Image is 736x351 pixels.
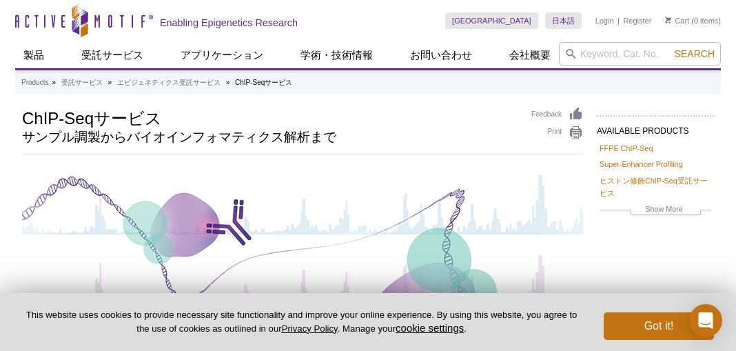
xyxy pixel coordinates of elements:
a: Print [531,126,583,141]
button: Search [671,48,719,60]
a: Show More [600,203,711,219]
a: お問い合わせ [402,42,480,68]
button: Got it! [604,312,714,340]
a: 製品 [15,42,52,68]
a: Super-Enhancer Profiling [600,158,683,170]
li: » [108,79,112,86]
a: Privacy Policy [282,323,338,334]
a: 日本語 [545,12,582,29]
a: 受託サービス [61,77,103,89]
h2: Enabling Epigenetics Research [160,17,298,29]
a: [GEOGRAPHIC_DATA] [445,12,538,29]
h2: サンプル調製からバイオインフォマティクス解析まで [22,131,518,143]
li: (0 items) [665,12,721,29]
li: » [52,79,56,86]
a: 受託サービス [73,42,152,68]
a: FFPE ChIP-Seq [600,142,653,154]
img: Your Cart [665,17,671,23]
a: エピジェネティクス受託サービス [117,77,221,89]
a: 会社概要 [501,42,559,68]
a: Register [623,16,651,26]
a: 学術・技術情報 [292,42,381,68]
a: Cart [665,16,689,26]
button: cookie settings [396,322,464,334]
a: Login [595,16,614,26]
li: | [617,12,620,29]
a: アプリケーション [172,42,272,68]
span: Search [675,48,715,59]
div: Open Intercom Messenger [689,304,722,337]
a: ヒストン修飾ChIP-Seq受託サービス [600,174,711,199]
a: Feedback [531,107,583,122]
a: Products [21,77,48,89]
li: ChIP-Seqサービス [235,79,292,86]
h2: AVAILABLE PRODUCTS [597,115,714,140]
li: » [226,79,230,86]
p: This website uses cookies to provide necessary site functionality and improve your online experie... [22,309,581,335]
input: Keyword, Cat. No. [559,42,721,66]
h1: ChIP-Seqサービス [22,107,518,128]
